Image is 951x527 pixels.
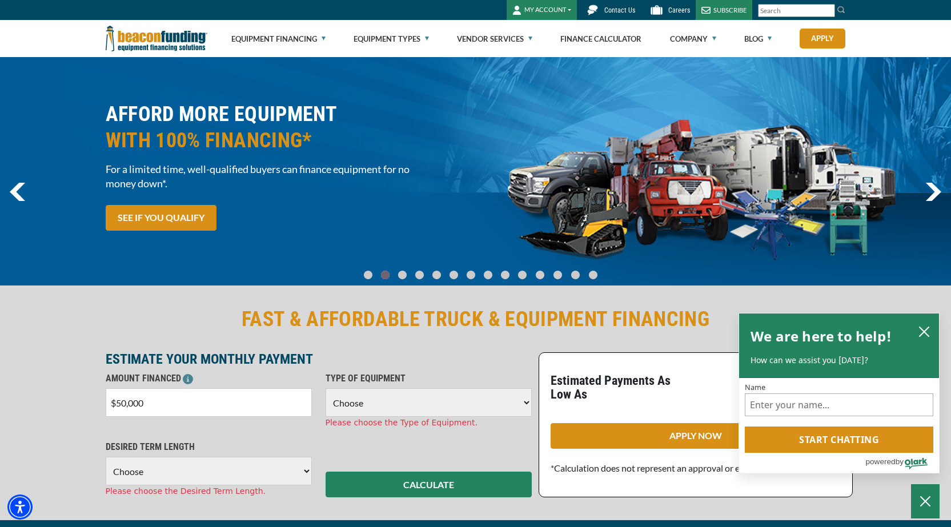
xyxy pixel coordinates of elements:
[823,6,832,15] a: Clear search text
[925,183,941,201] a: next
[560,21,641,57] a: Finance Calculator
[106,372,312,385] p: AMOUNT FINANCED
[739,313,940,474] div: olark chatbox
[106,20,207,57] img: Beacon Funding Corporation logo
[457,21,532,57] a: Vendor Services
[800,29,845,49] a: Apply
[670,21,716,57] a: Company
[551,423,841,449] a: APPLY NOW
[379,270,392,280] a: Go To Slide 1
[326,372,532,385] p: TYPE OF EQUIPMENT
[106,352,532,366] p: ESTIMATE YOUR MONTHLY PAYMENT
[533,270,547,280] a: Go To Slide 10
[668,6,690,14] span: Careers
[551,270,565,280] a: Go To Slide 11
[586,270,600,280] a: Go To Slide 13
[744,21,772,57] a: Blog
[362,270,375,280] a: Go To Slide 0
[106,162,469,191] span: For a limited time, well-qualified buyers can finance equipment for no money down*.
[551,462,809,473] span: *Calculation does not represent an approval or exact loan amount.
[604,6,635,14] span: Contact Us
[745,393,933,416] input: Name
[106,127,469,154] span: WITH 100% FINANCING*
[354,21,429,57] a: Equipment Types
[865,453,939,473] a: Powered by Olark
[464,270,478,280] a: Go To Slide 6
[7,494,33,520] div: Accessibility Menu
[10,183,25,201] a: previous
[430,270,444,280] a: Go To Slide 4
[106,306,846,332] h2: FAST & AFFORDABLE TRUCK & EQUIPMENT FINANCING
[911,484,940,518] button: Close Chatbox
[551,374,689,401] p: Estimated Payments As Low As
[106,388,312,417] input: $
[106,205,216,231] a: SEE IF YOU QUALIFY
[568,270,583,280] a: Go To Slide 12
[447,270,461,280] a: Go To Slide 5
[896,454,904,469] span: by
[865,454,895,469] span: powered
[10,183,25,201] img: Left Navigator
[106,440,312,454] p: DESIRED TERM LENGTH
[925,183,941,201] img: Right Navigator
[326,417,532,429] div: Please choose the Type of Equipment.
[396,270,410,280] a: Go To Slide 2
[481,270,495,280] a: Go To Slide 7
[326,472,532,497] button: CALCULATE
[745,427,933,453] button: Start chatting
[499,270,512,280] a: Go To Slide 8
[516,270,529,280] a: Go To Slide 9
[106,101,469,154] h2: AFFORD MORE EQUIPMENT
[915,323,933,339] button: close chatbox
[106,485,312,497] div: Please choose the Desired Term Length.
[837,5,846,14] img: Search
[231,21,326,57] a: Equipment Financing
[745,384,933,391] label: Name
[751,355,928,366] p: How can we assist you [DATE]?
[758,4,835,17] input: Search
[751,325,892,348] h2: We are here to help!
[413,270,427,280] a: Go To Slide 3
